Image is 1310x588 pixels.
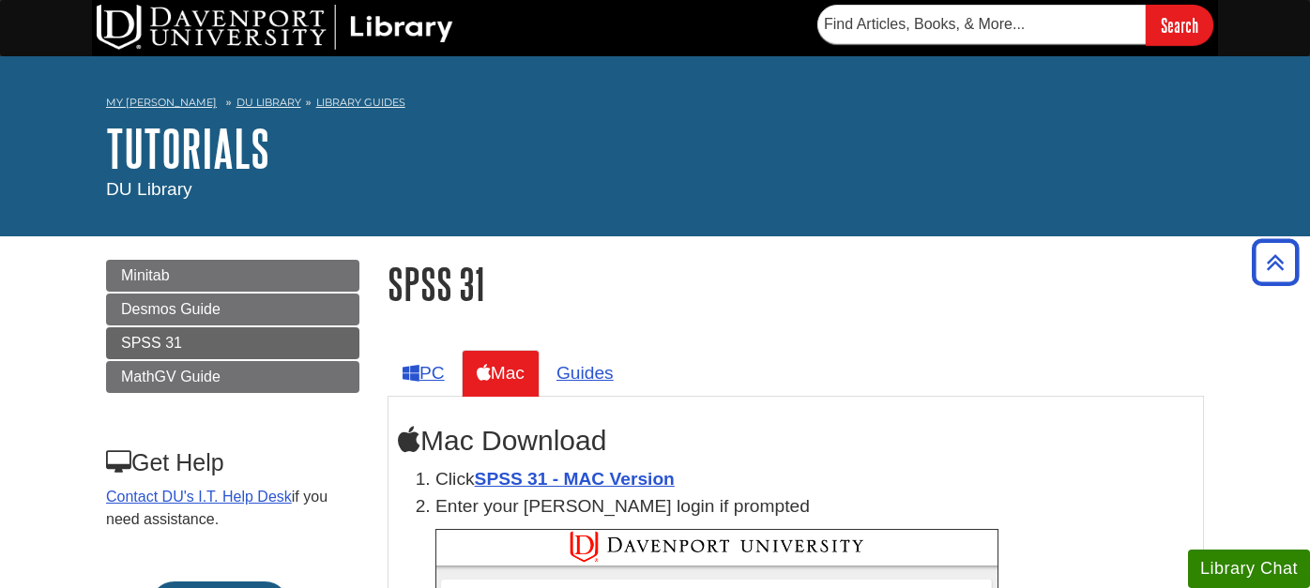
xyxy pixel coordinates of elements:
[1188,550,1310,588] button: Library Chat
[121,267,170,283] span: Minitab
[106,294,359,325] a: Desmos Guide
[817,5,1213,45] form: Searches DU Library's articles, books, and more
[1245,249,1305,275] a: Back to Top
[106,95,217,111] a: My [PERSON_NAME]
[106,260,359,292] a: Minitab
[121,301,221,317] span: Desmos Guide
[462,350,540,396] a: Mac
[121,369,221,384] span: MathGV Guide
[106,179,192,199] span: DU Library
[388,350,460,396] a: PC
[435,493,1194,520] p: Enter your [PERSON_NAME] login if prompted
[121,335,182,351] span: SPSS 31
[435,466,1194,493] li: Click
[388,260,1204,308] h1: SPSS 31
[541,350,629,396] a: Guides
[97,5,453,50] img: DU Library
[106,486,358,531] p: if you need assistance.
[475,469,675,489] a: SPSS 31 - MAC Version
[106,327,359,359] a: SPSS 31
[106,90,1204,120] nav: breadcrumb
[106,361,359,393] a: MathGV Guide
[1146,5,1213,45] input: Search
[106,119,269,177] a: Tutorials
[398,425,1194,457] h2: Mac Download
[236,96,301,109] a: DU Library
[316,96,405,109] a: Library Guides
[106,449,358,476] h3: Get Help
[817,5,1146,44] input: Find Articles, Books, & More...
[106,489,292,505] a: Contact DU's I.T. Help Desk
